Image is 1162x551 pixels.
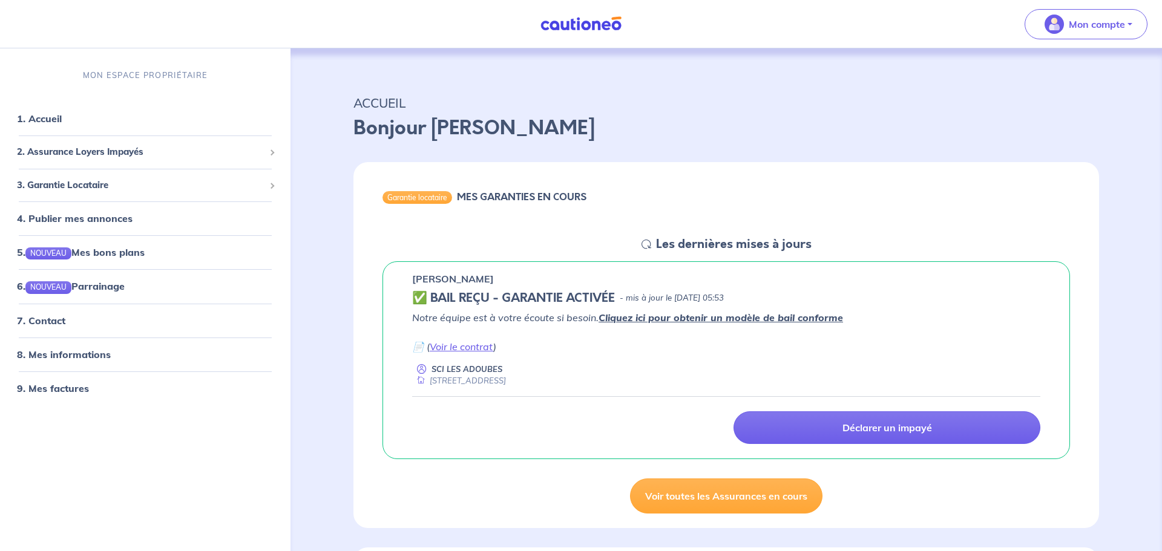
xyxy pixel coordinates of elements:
div: 4. Publier mes annonces [5,206,286,230]
div: 9. Mes factures [5,376,286,400]
img: illu_account_valid_menu.svg [1045,15,1064,34]
a: 4. Publier mes annonces [17,212,133,224]
div: 7. Contact [5,308,286,333]
div: 8. Mes informations [5,342,286,367]
a: Cliquez ici pour obtenir un modèle de bail conforme [599,311,843,324]
h6: MES GARANTIES EN COURS [457,191,586,203]
a: 1. Accueil [17,112,62,125]
a: 8. Mes informations [17,348,111,360]
p: MON ESPACE PROPRIÉTAIRE [83,70,208,81]
a: 6.NOUVEAUParrainage [17,280,125,292]
div: [STREET_ADDRESS] [412,375,506,386]
a: 5.NOUVEAUMes bons plans [17,246,145,258]
em: 📄 ( ) [412,341,496,353]
span: 3. Garantie Locataire [17,178,264,192]
p: ACCUEIL [353,92,1099,114]
div: 2. Assurance Loyers Impayés [5,140,286,164]
span: 2. Assurance Loyers Impayés [17,145,264,159]
a: Déclarer un impayé [734,411,1040,444]
div: 3. Garantie Locataire [5,174,286,197]
div: state: CONTRACT-VALIDATED, Context: IN-LANDLORD,IN-LANDLORD [412,291,1040,305]
p: Déclarer un impayé [842,422,932,434]
img: Cautioneo [536,16,626,31]
h5: Les dernières mises à jours [656,237,812,252]
h5: ✅ BAIL REÇU - GARANTIE ACTIVÉE [412,291,615,305]
div: 6.NOUVEAUParrainage [5,274,286,298]
div: 5.NOUVEAUMes bons plans [5,240,286,264]
a: 7. Contact [17,315,65,327]
a: Voir toutes les Assurances en cours [630,478,822,514]
p: - mis à jour le [DATE] 05:53 [620,292,724,304]
a: Voir le contrat [430,341,493,353]
div: 1. Accueil [5,106,286,131]
p: SCI LES ADOUBES [432,364,502,375]
a: 9. Mes factures [17,382,89,394]
p: [PERSON_NAME] [412,272,494,286]
em: Notre équipe est à votre écoute si besoin. [412,311,843,324]
p: Bonjour [PERSON_NAME] [353,114,1099,143]
div: Garantie locataire [382,191,452,203]
button: illu_account_valid_menu.svgMon compte [1025,9,1147,39]
p: Mon compte [1069,17,1125,31]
